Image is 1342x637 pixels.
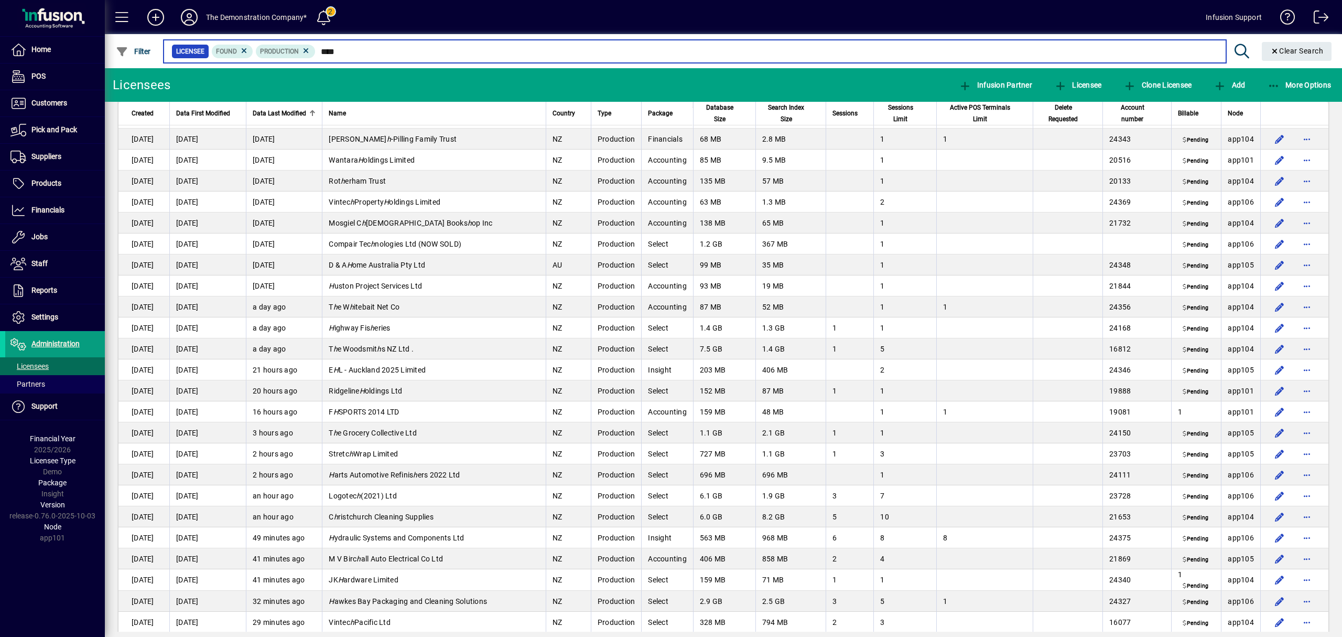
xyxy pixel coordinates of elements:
button: More options [1298,383,1315,399]
em: h [370,324,374,332]
span: Add [1214,81,1245,89]
td: 367 MB [755,233,826,254]
span: Infusion Partner [959,81,1032,89]
a: Logout [1306,2,1329,36]
td: 1 [936,129,1033,150]
td: 2 [873,192,936,213]
span: Pending [1181,262,1210,270]
span: Jobs [31,232,48,241]
span: Active POS Terminals Limit [943,102,1017,125]
span: Administration [31,339,80,348]
em: h [341,177,345,185]
button: More options [1298,508,1315,525]
span: Name [329,108,346,119]
span: Data First Modified [176,108,230,119]
div: Infusion Support [1206,9,1262,26]
span: Compair Tec nologies Ltd (NOW SOLD) [329,240,461,248]
button: Add [139,8,172,27]
td: 24356 [1102,296,1171,317]
span: ighway Fis eries [329,324,390,332]
td: [DATE] [118,192,169,213]
td: Financials [641,129,693,150]
span: Wantara oldings Limited [329,156,415,164]
span: Partners [10,380,45,388]
td: NZ [546,317,591,338]
div: Node [1228,108,1254,119]
td: NZ [546,192,591,213]
em: h [333,303,338,311]
button: Edit [1271,614,1288,631]
td: 93 MB [693,275,755,296]
button: Edit [1271,383,1288,399]
td: NZ [546,275,591,296]
td: 35 MB [755,254,826,275]
td: 135 MB [693,171,755,192]
td: [DATE] [169,233,246,254]
span: Pending [1181,346,1210,354]
em: h [387,135,391,143]
em: h [333,345,338,353]
button: Edit [1271,529,1288,546]
button: Clear [1262,42,1332,61]
td: [DATE] [169,317,246,338]
td: 1 [873,296,936,317]
td: 7.5 GB [693,338,755,359]
button: More options [1298,614,1315,631]
td: [DATE] [169,129,246,150]
td: NZ [546,338,591,359]
td: Production [591,129,642,150]
mat-chip: Found Status: Found [212,45,253,58]
span: app106.prod.infusionbusinesssoftware.com [1228,198,1254,206]
button: Clone Licensee [1121,76,1194,94]
em: h [362,219,366,227]
button: More options [1298,341,1315,357]
span: Pending [1181,199,1210,207]
a: Products [5,171,105,197]
button: Edit [1271,571,1288,588]
td: [DATE] [169,296,246,317]
td: 138 MB [693,213,755,233]
td: 1.3 MB [755,192,826,213]
div: Account number [1109,102,1165,125]
span: Pick and Pack [31,125,77,134]
td: 1.4 GB [693,317,755,338]
a: Financials [5,197,105,224]
td: 1 [873,213,936,233]
td: [DATE] [246,150,322,171]
div: Database Size [700,102,749,125]
button: More options [1298,131,1315,147]
td: a day ago [246,296,322,317]
td: 63 MB [693,192,755,213]
span: uston Project Services Ltd [329,282,422,290]
td: [DATE] [169,192,246,213]
span: Pending [1181,304,1210,312]
em: h [371,240,375,248]
span: Country [553,108,575,119]
em: h [350,303,354,311]
button: Edit [1271,278,1288,294]
span: POS [31,72,46,80]
td: Production [591,213,642,233]
td: Production [591,254,642,275]
span: Pending [1181,157,1210,165]
span: Pending [1181,283,1210,291]
span: Found [216,48,237,55]
td: [DATE] [246,171,322,192]
div: Data Last Modified [253,108,316,119]
td: 21844 [1102,275,1171,296]
div: Licensees [113,77,170,93]
button: Edit [1271,215,1288,231]
button: Add [1211,76,1248,94]
button: Edit [1271,404,1288,420]
td: Production [591,296,642,317]
button: More options [1298,529,1315,546]
td: NZ [546,233,591,254]
td: 1 [873,129,936,150]
td: 1.4 GB [755,338,826,359]
mat-chip: License Type: Production [256,45,315,58]
button: More options [1298,362,1315,378]
span: Account number [1109,102,1155,125]
td: 2.8 MB [755,129,826,150]
a: Suppliers [5,144,105,170]
span: Filter [116,47,151,56]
